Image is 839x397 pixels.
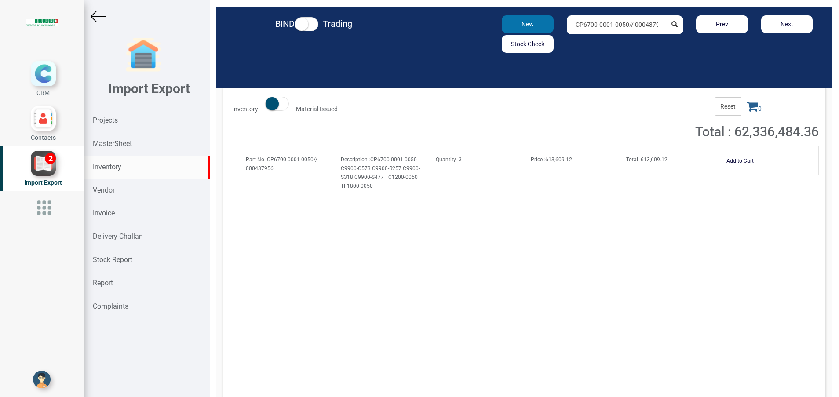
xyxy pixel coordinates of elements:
[341,157,420,189] span: CP6700-0001-0050 C9900-C573 C9900-R257 C9900-S318 C9900-S477 TC1200-0050 TF1800-0050
[31,134,56,141] span: Contacts
[232,106,258,113] strong: Inventory
[93,163,121,171] strong: Inventory
[24,179,62,186] span: Import Export
[93,302,128,310] strong: Complaints
[93,232,143,240] strong: Delivery Challan
[436,157,462,163] span: 3
[741,97,767,116] span: 0
[721,155,759,168] button: Add to Cart
[696,15,748,33] button: Prev
[341,157,370,163] strong: Description :
[108,81,190,96] b: Import Export
[626,157,668,163] span: 613,609.12
[275,18,295,29] strong: BIND
[531,157,572,163] span: 613,609.12
[567,15,667,34] input: Search by product
[246,157,267,163] strong: Part No :
[436,157,459,163] strong: Quantity :
[502,15,553,33] button: New
[502,35,553,53] button: Stock Check
[296,106,338,113] strong: Material Issued
[323,18,352,29] strong: Trading
[93,209,115,217] strong: Invoice
[93,279,113,287] strong: Report
[93,139,132,148] strong: MasterSheet
[761,15,813,33] button: Next
[531,157,545,163] strong: Price :
[634,124,819,139] h2: Total : 62,336,484.36
[126,37,161,73] img: garage-closed.png
[715,97,741,116] span: Reset
[36,89,50,96] span: CRM
[93,116,118,124] strong: Projects
[93,255,132,264] strong: Stock Report
[626,157,641,163] strong: Total :
[93,186,115,194] strong: Vendor
[246,157,317,171] span: CP6700-0001-0050// 000437956
[45,153,56,164] div: 2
